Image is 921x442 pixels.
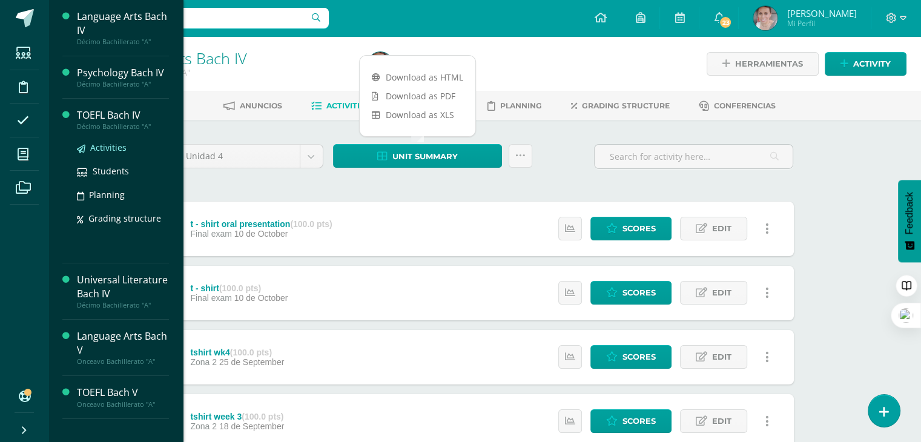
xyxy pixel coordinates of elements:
span: Edit [712,217,731,240]
span: Activity [853,53,891,75]
span: Feedback [904,192,915,234]
img: 34273cdc368a4f1f49a51764db4e9c34.png [753,6,777,30]
div: Language Arts Bach IV [77,10,169,38]
div: tshirt wk4 [190,348,284,357]
h1: Language Arts Bach IV [94,50,354,67]
a: Grading structure [571,96,670,116]
span: Activities [326,101,369,110]
a: TOEFL Bach VOnceavo Bachillerato "A" [77,386,169,408]
div: Décimo Bachillerato 'A' [94,67,354,78]
div: Onceavo Bachillerato "A" [77,400,169,409]
div: Décimo Bachillerato "A" [77,38,169,46]
span: Grading structure [88,213,161,224]
span: Conferencias [714,101,776,110]
strong: (100.0 pts) [230,348,272,357]
span: Unidad 4 [186,145,291,168]
div: Décimo Bachillerato "A" [77,122,169,131]
a: Scores [590,281,672,305]
span: Planning [500,101,542,110]
div: TOEFL Bach V [77,386,169,400]
a: Activities [311,96,369,116]
div: Décimo Bachillerato "A" [77,80,169,88]
span: Scores [622,282,656,304]
a: Psychology Bach IVDécimo Bachillerato "A" [77,66,169,88]
a: Conferencias [699,96,776,116]
span: Anuncios [240,101,282,110]
div: TOEFL Bach IV [77,108,169,122]
div: t - shirt oral presentation [190,219,332,229]
span: 18 de September [219,421,284,431]
div: Psychology Bach IV [77,66,169,80]
div: t - shirt [190,283,288,293]
img: 34273cdc368a4f1f49a51764db4e9c34.png [368,52,392,76]
span: Edit [712,410,731,432]
span: Herramientas [735,53,803,75]
a: Language Arts Bach IVDécimo Bachillerato "A" [77,10,169,46]
a: Students [77,164,169,178]
a: Unit summary [333,144,502,168]
a: Anuncios [223,96,282,116]
span: 10 de October [234,229,288,239]
a: Language Arts Bach VOnceavo Bachillerato "A" [77,329,169,366]
span: Final exam [190,229,231,239]
a: Unidad 4 [177,145,323,168]
a: Herramientas [707,52,819,76]
a: Universal Literature Bach IVDécimo Bachillerato "A" [77,273,169,309]
a: TOEFL Bach IVDécimo Bachillerato "A" [77,108,169,131]
a: Grading structure [77,211,169,225]
a: Planning [487,96,542,116]
a: Scores [590,217,672,240]
span: [PERSON_NAME] [787,7,856,19]
a: Download as HTML [360,68,475,87]
span: Unit summary [392,145,458,168]
input: Search a user… [56,8,329,28]
span: 23 [719,16,732,29]
a: Planning [77,188,169,202]
span: Edit [712,346,731,368]
div: Language Arts Bach V [77,329,169,357]
button: Feedback - Mostrar encuesta [898,180,921,262]
div: Décimo Bachillerato "A" [77,301,169,309]
span: Edit [712,282,731,304]
span: Zona 2 [190,357,217,367]
span: Students [93,165,129,177]
span: Scores [622,346,656,368]
span: 25 de September [219,357,284,367]
div: Universal Literature Bach IV [77,273,169,301]
span: Final exam [190,293,231,303]
span: Activities [90,142,127,153]
a: Scores [590,345,672,369]
strong: (100.0 pts) [290,219,332,229]
strong: (100.0 pts) [242,412,283,421]
span: Scores [622,217,656,240]
strong: (100.0 pts) [219,283,261,293]
span: Mi Perfil [787,18,856,28]
a: Scores [590,409,672,433]
div: tshirt week 3 [190,412,284,421]
a: Download as PDF [360,87,475,105]
a: Activity [825,52,906,76]
span: Planning [89,189,125,200]
div: Onceavo Bachillerato "A" [77,357,169,366]
span: Grading structure [582,101,670,110]
span: Zona 2 [190,421,217,431]
span: Scores [622,410,656,432]
a: Download as XLS [360,105,475,124]
span: 10 de October [234,293,288,303]
input: Search for activity here… [595,145,793,168]
a: Activities [77,140,169,154]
